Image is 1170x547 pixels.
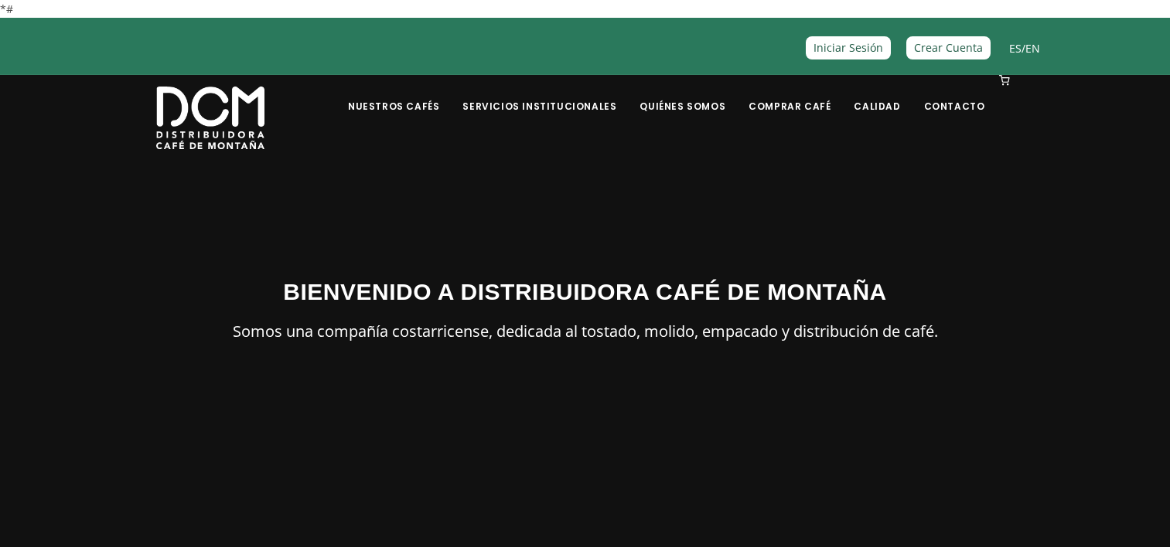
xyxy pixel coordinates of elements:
[844,76,909,113] a: Calidad
[1009,39,1040,57] span: /
[630,76,735,113] a: Quiénes Somos
[739,76,840,113] a: Comprar Café
[906,36,991,59] a: Crear Cuenta
[1025,41,1040,56] a: EN
[339,76,449,113] a: Nuestros Cafés
[156,318,1015,345] p: Somos una compañía costarricense, dedicada al tostado, molido, empacado y distribución de café.
[806,36,891,59] a: Iniciar Sesión
[156,274,1015,309] h3: BIENVENIDO A DISTRIBUIDORA CAFÉ DE MONTAÑA
[1009,41,1022,56] a: ES
[915,76,994,113] a: Contacto
[453,76,626,113] a: Servicios Institucionales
